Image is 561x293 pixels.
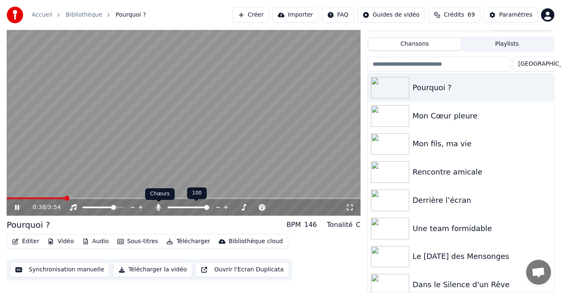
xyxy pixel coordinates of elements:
[232,7,269,22] button: Créer
[116,11,146,19] span: Pourquoi ?
[499,11,532,19] div: Paramètres
[413,279,551,291] div: Dans le Silence d'un Rêve
[32,11,146,19] nav: breadcrumb
[7,7,23,23] img: youka
[356,220,361,230] div: C
[526,260,551,285] div: Ouvrir le chat
[145,188,175,200] div: Chœurs
[32,11,52,19] a: Accueil
[79,236,112,247] button: Audio
[413,138,551,150] div: Mon fils, ma vie
[444,11,464,19] span: Crédits
[413,82,551,94] div: Pourquoi ?
[413,195,551,206] div: Derrière l’écran
[461,38,553,50] button: Playlists
[322,7,354,22] button: FAQ
[195,262,289,277] button: Ouvrir l'Ecran Duplicata
[163,236,213,247] button: Télécharger
[357,7,425,22] button: Guides de vidéo
[10,262,110,277] button: Synchronisation manuelle
[66,11,102,19] a: Bibliothèque
[368,38,461,50] button: Chansons
[428,7,480,22] button: Crédits69
[32,203,52,212] div: /
[113,262,193,277] button: Télécharger la vidéo
[467,11,475,19] span: 69
[114,236,162,247] button: Sous-titres
[413,110,551,122] div: Mon Cœur pleure
[327,220,353,230] div: Tonalité
[48,203,61,212] span: 3:54
[9,236,42,247] button: Éditer
[187,187,207,199] div: 100
[287,220,301,230] div: BPM
[413,251,551,262] div: Le [DATE] des Mensonges
[413,166,551,178] div: Rencontre amicale
[484,7,538,22] button: Paramètres
[229,237,283,246] div: Bibliothèque cloud
[44,236,77,247] button: Vidéo
[32,203,45,212] span: 0:38
[7,219,50,231] div: Pourquoi ?
[413,223,551,234] div: Une team formidable
[304,220,317,230] div: 146
[272,7,319,22] button: Importer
